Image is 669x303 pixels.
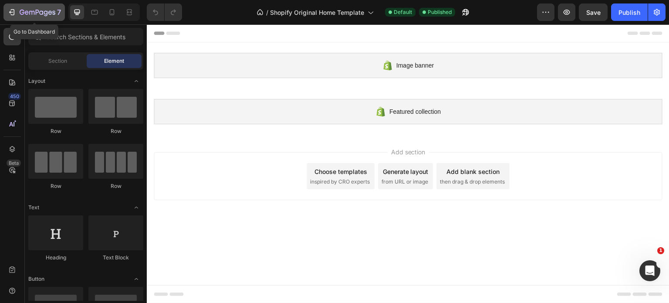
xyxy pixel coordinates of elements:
[618,8,640,17] div: Publish
[236,143,282,152] div: Generate layout
[611,3,648,21] button: Publish
[28,28,143,45] input: Search Sections & Elements
[88,127,143,135] div: Row
[129,74,143,88] span: Toggle open
[243,82,294,92] span: Featured collection
[129,201,143,214] span: Toggle open
[3,3,65,21] button: 7
[394,8,412,16] span: Default
[28,182,83,190] div: Row
[129,272,143,286] span: Toggle open
[48,57,67,65] span: Section
[586,9,601,16] span: Save
[104,57,124,65] span: Element
[235,153,281,161] span: from URL or image
[88,182,143,190] div: Row
[579,3,608,21] button: Save
[28,204,39,211] span: Text
[168,143,220,152] div: Choose templates
[147,3,182,21] div: Undo/Redo
[7,160,21,167] div: Beta
[28,275,44,283] span: Button
[657,247,664,254] span: 1
[163,153,223,161] span: inspired by CRO experts
[8,93,21,100] div: 450
[300,143,353,152] div: Add blank section
[241,123,282,132] span: Add section
[28,77,45,85] span: Layout
[147,24,669,303] iframe: Design area
[639,260,660,281] iframe: Intercom live chat
[266,8,268,17] span: /
[250,36,287,46] span: Image banner
[28,254,83,262] div: Heading
[428,8,452,16] span: Published
[57,7,61,17] p: 7
[270,8,364,17] span: Shopify Original Home Template
[293,153,358,161] span: then drag & drop elements
[28,127,83,135] div: Row
[88,254,143,262] div: Text Block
